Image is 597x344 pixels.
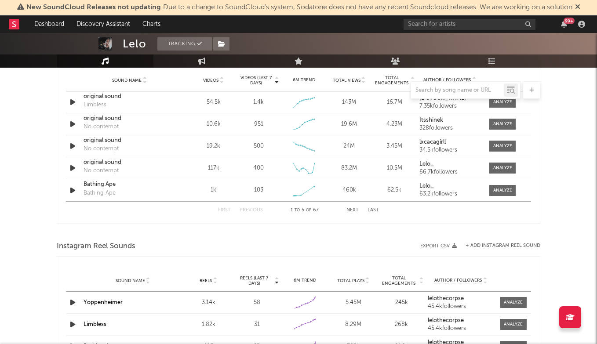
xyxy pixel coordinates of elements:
a: Lelo_ [419,161,481,167]
a: lelothecorpse [428,318,494,324]
strong: lxcacagirll [419,139,446,145]
strong: lelothecorpse [428,296,464,301]
div: 3.45M [374,142,415,151]
button: + Add Instagram Reel Sound [466,243,540,248]
span: Videos (last 7 days) [238,75,274,86]
div: 45.4k followers [428,304,494,310]
div: 58 [235,298,279,307]
span: Author / Followers [423,77,471,83]
a: Bathing Ape [84,180,175,189]
div: 460k [329,186,370,195]
a: lxcacagirll [419,139,481,145]
a: Lelo_ [419,183,481,189]
div: Bathing Ape [84,189,116,198]
span: New SoundCloud Releases not updating [26,4,161,11]
strong: Itsshinek [419,117,443,123]
div: No contempt [84,145,119,153]
a: original sound [84,158,175,167]
div: 3.14k [186,298,230,307]
a: lelothecorpse [428,296,494,302]
div: Lelo [123,37,146,51]
div: 62.5k [374,186,415,195]
div: 7.35k followers [419,103,481,109]
span: : Due to a change to SoundCloud's system, Sodatone does not have any recent Soundcloud releases. ... [26,4,572,11]
div: 45.4k followers [428,326,494,332]
span: Sound Name [112,78,142,83]
a: original sound [84,136,175,145]
span: Instagram Reel Sounds [57,241,135,252]
div: 245k [380,298,424,307]
a: Charts [136,15,167,33]
div: 10.6k [193,120,234,129]
span: Reels [200,278,212,283]
div: 34.5k followers [419,147,481,153]
button: Tracking [157,37,212,51]
strong: Lelo_ [419,183,434,189]
div: 117k [193,164,234,173]
div: 1.82k [186,320,230,329]
span: Total Plays [337,278,364,283]
div: 83.2M [329,164,370,173]
input: Search for artists [404,19,535,30]
span: Total Views [333,78,360,83]
div: Limbless [84,101,106,109]
div: No contempt [84,167,119,175]
span: Dismiss [575,4,580,11]
div: 24M [329,142,370,151]
button: Next [346,208,359,213]
div: 1 5 67 [280,205,329,216]
span: to [295,208,300,212]
div: 6M Trend [284,77,324,83]
span: of [306,208,311,212]
span: Total Engagements [380,275,419,286]
div: 400 [253,164,264,173]
div: 1k [193,186,234,195]
a: Itsshinek [419,117,481,123]
a: Limbless [84,322,106,327]
div: 5.45M [331,298,375,307]
div: 143M [329,98,370,107]
strong: [DOMAIN_NAME] [419,95,466,101]
div: 19.2k [193,142,234,151]
div: 951 [254,120,263,129]
span: Videos [203,78,218,83]
div: 31 [235,320,279,329]
div: 10.5M [374,164,415,173]
button: 99+ [561,21,567,28]
strong: lelothecorpse [428,318,464,323]
button: First [218,208,231,213]
a: original sound [84,114,175,123]
span: Author / Followers [434,278,482,283]
span: Total Engagements [374,75,410,86]
div: 54.5k [193,98,234,107]
button: Previous [240,208,263,213]
div: 16.7M [374,98,415,107]
div: 19.6M [329,120,370,129]
span: Sound Name [116,278,145,283]
strong: Lelo_ [419,161,434,167]
div: 99 + [564,18,575,24]
div: 328 followers [419,125,481,131]
div: 500 [254,142,264,151]
span: Reels (last 7 days) [235,275,273,286]
div: 6M Trend [283,277,327,284]
button: Last [368,208,379,213]
button: Export CSV [420,243,457,249]
div: No contempt [84,123,119,131]
div: 4.23M [374,120,415,129]
div: 1.4k [253,98,264,107]
div: 66.7k followers [419,169,481,175]
div: 8.29M [331,320,375,329]
div: 103 [254,186,263,195]
a: Yoppenheimer [84,300,123,305]
a: Dashboard [28,15,70,33]
div: + Add Instagram Reel Sound [457,243,540,248]
div: 268k [380,320,424,329]
div: 63.2k followers [419,191,481,197]
input: Search by song name or URL [411,87,504,94]
a: Discovery Assistant [70,15,136,33]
